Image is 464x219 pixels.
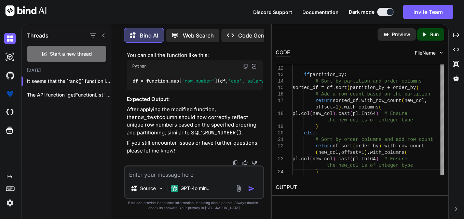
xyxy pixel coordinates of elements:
[333,98,402,103] span: sorted_df.with_row_count
[336,111,350,116] span: .cast
[347,85,350,90] span: (
[333,111,336,116] span: )
[238,31,279,40] p: Code Generator
[27,31,49,40] h1: Threads
[353,143,356,149] span: (
[302,9,339,15] span: Documentation
[4,51,16,63] img: darkAi-studio
[339,104,341,110] span: )
[235,185,243,192] img: attachment
[276,111,284,117] div: 18
[336,156,350,162] span: .cast
[242,160,248,165] img: like
[140,185,156,192] p: Source
[4,197,16,209] img: settings
[361,150,364,155] span: 1
[336,104,338,110] span: 1
[316,104,336,110] span: offset=
[127,52,263,59] p: You can call the function like this:
[127,96,263,103] h3: Expected Output:
[364,150,367,155] span: )
[4,70,16,81] img: githubDark
[333,143,353,149] span: df.sort
[5,5,46,16] img: Bind AI
[248,185,255,192] img: icon
[425,98,427,103] span: ,
[327,163,413,168] span: the new_col is of integer type
[376,111,379,116] span: )
[339,150,341,155] span: ,
[140,31,158,40] p: Bind AI
[276,85,284,91] div: 15
[292,156,310,162] span: pl.col
[22,68,112,73] h2: [DATE]
[349,9,374,15] span: Dark mode
[379,143,381,149] span: )
[367,150,405,155] span: .with_columns
[276,130,284,136] div: 20
[344,72,347,77] span: :
[402,98,405,103] span: (
[316,143,333,149] span: return
[253,9,292,16] button: Discord Support
[4,33,16,44] img: darkChat
[276,123,284,130] div: 19
[243,63,248,69] img: copy
[252,160,257,165] img: dislike
[182,78,215,84] span: 'row_number'
[304,72,310,77] span: if
[276,136,284,143] div: 21
[276,156,284,162] div: 23
[341,150,361,155] span: offset=
[313,111,333,116] span: new_col
[403,5,453,19] button: Invite Team
[292,85,347,90] span: sorted_df = df.sort
[132,63,147,69] span: Python
[127,139,263,155] p: If you still encounter issues or have further questions, please let me know!
[350,111,353,116] span: (
[333,156,336,162] span: )
[205,129,242,136] code: ROW_NUMBER()
[316,91,431,97] span: # Add a row count based on the partition
[438,50,444,56] img: chevron down
[382,143,425,149] span: .with_row_count
[276,98,284,104] div: 17
[276,72,284,78] div: 13
[350,85,416,90] span: partition_by + order_by
[316,150,318,155] span: (
[304,130,316,136] span: else
[4,88,16,100] img: premium
[379,104,381,110] span: (
[132,77,325,85] code: df = function_map[ ](df, , , new_col= )
[50,50,92,57] span: Start a new thread
[253,9,292,15] span: Discord Support
[318,150,339,155] span: new_col
[316,78,422,84] span: # Sort by partition and order columns
[302,9,339,16] button: Documentation
[392,31,410,38] p: Preview
[276,143,284,149] div: 22
[341,104,379,110] span: .with_columns
[376,156,379,162] span: )
[384,111,407,116] span: # Ensure
[245,78,267,84] span: 'salary'
[276,91,284,98] div: 16
[228,78,242,84] span: 'dep'
[350,156,353,162] span: (
[356,143,379,149] span: order_by
[171,185,178,192] img: GPT-4o mini
[292,111,310,116] span: pl.col
[310,156,313,162] span: (
[316,169,318,175] span: )
[316,124,318,129] span: )
[416,85,419,90] span: )
[276,169,284,175] div: 24
[135,114,159,121] code: row_test
[405,150,407,155] span: (
[316,130,318,136] span: :
[310,111,313,116] span: (
[430,31,439,38] p: Run
[4,106,16,118] img: cloudideIcon
[383,31,389,38] img: preview
[327,117,413,123] span: the new_col is of integer type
